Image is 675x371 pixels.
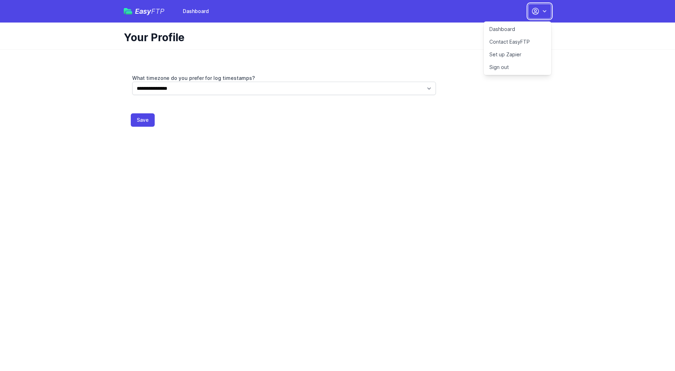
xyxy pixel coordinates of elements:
label: What timezone do you prefer for log timestamps? [132,75,436,82]
a: Dashboard [484,23,551,36]
a: Set up Zapier [484,48,551,61]
a: Contact EasyFTP [484,36,551,48]
a: Sign out [484,61,551,74]
a: Dashboard [179,5,213,18]
h1: Your Profile [124,31,546,44]
span: Easy [135,8,165,15]
span: FTP [151,7,165,15]
img: easyftp_logo.png [124,8,132,14]
button: Save [131,113,155,127]
a: EasyFTP [124,8,165,15]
